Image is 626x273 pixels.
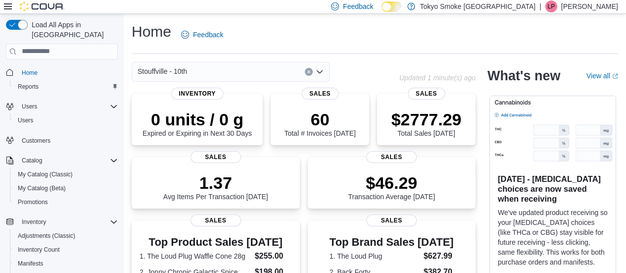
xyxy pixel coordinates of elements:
[14,244,64,256] a: Inventory Count
[132,22,171,42] h1: Home
[10,257,122,271] button: Manifests
[14,114,37,126] a: Users
[18,135,54,147] a: Customers
[18,66,118,79] span: Home
[408,88,445,100] span: Sales
[586,72,618,80] a: View allExternal link
[561,0,618,12] p: [PERSON_NAME]
[14,244,118,256] span: Inventory Count
[348,173,435,193] p: $46.29
[14,168,118,180] span: My Catalog (Classic)
[348,173,435,201] div: Transaction Average [DATE]
[22,103,37,110] span: Users
[14,182,70,194] a: My Catalog (Beta)
[10,167,122,181] button: My Catalog (Classic)
[382,1,402,12] input: Dark Mode
[301,88,338,100] span: Sales
[22,218,46,226] span: Inventory
[10,243,122,257] button: Inventory Count
[18,101,118,112] span: Users
[22,69,38,77] span: Home
[193,30,223,40] span: Feedback
[18,260,43,268] span: Manifests
[28,20,118,40] span: Load All Apps in [GEOGRAPHIC_DATA]
[18,216,118,228] span: Inventory
[420,0,536,12] p: Tokyo Smoke [GEOGRAPHIC_DATA]
[14,81,118,93] span: Reports
[366,151,417,163] span: Sales
[18,170,73,178] span: My Catalog (Classic)
[18,184,66,192] span: My Catalog (Beta)
[140,251,251,261] dt: 1. The Loud Plug Waffle Cone 28g
[10,113,122,127] button: Users
[14,230,118,242] span: Adjustments (Classic)
[22,137,50,145] span: Customers
[343,1,373,11] span: Feedback
[14,230,79,242] a: Adjustments (Classic)
[18,155,118,166] span: Catalog
[2,65,122,80] button: Home
[305,68,313,76] button: Clear input
[2,154,122,167] button: Catalog
[18,155,46,166] button: Catalog
[10,181,122,195] button: My Catalog (Beta)
[18,232,75,240] span: Adjustments (Classic)
[10,80,122,94] button: Reports
[366,215,417,226] span: Sales
[143,109,252,129] p: 0 units / 0 g
[391,109,462,137] div: Total Sales [DATE]
[22,157,42,164] span: Catalog
[191,215,241,226] span: Sales
[10,195,122,209] button: Promotions
[163,173,268,193] p: 1.37
[14,258,47,270] a: Manifests
[255,250,292,262] dd: $255.00
[284,109,355,129] p: 60
[316,68,324,76] button: Open list of options
[545,0,557,12] div: Luke Persaud
[2,215,122,229] button: Inventory
[539,0,541,12] p: |
[18,216,50,228] button: Inventory
[284,109,355,137] div: Total # Invoices [DATE]
[140,236,292,248] h3: Top Product Sales [DATE]
[14,81,43,93] a: Reports
[424,250,454,262] dd: $627.99
[18,134,118,147] span: Customers
[177,25,227,45] a: Feedback
[18,116,33,124] span: Users
[2,100,122,113] button: Users
[487,68,560,84] h2: What's new
[10,229,122,243] button: Adjustments (Classic)
[14,196,52,208] a: Promotions
[14,182,118,194] span: My Catalog (Beta)
[14,114,118,126] span: Users
[399,74,476,82] p: Updated 1 minute(s) ago
[330,236,454,248] h3: Top Brand Sales [DATE]
[498,208,608,267] p: We've updated product receiving so your [MEDICAL_DATA] choices (like THCa or CBG) stay visible fo...
[14,168,77,180] a: My Catalog (Classic)
[138,65,187,77] span: Stouffville - 10th
[18,83,39,91] span: Reports
[18,67,42,79] a: Home
[548,0,555,12] span: LP
[330,251,420,261] dt: 1. The Loud Plug
[14,258,118,270] span: Manifests
[171,88,224,100] span: Inventory
[191,151,241,163] span: Sales
[14,196,118,208] span: Promotions
[18,101,41,112] button: Users
[2,133,122,148] button: Customers
[498,174,608,204] h3: [DATE] - [MEDICAL_DATA] choices are now saved when receiving
[612,73,618,79] svg: External link
[18,246,60,254] span: Inventory Count
[163,173,268,201] div: Avg Items Per Transaction [DATE]
[20,1,64,11] img: Cova
[18,198,48,206] span: Promotions
[143,109,252,137] div: Expired or Expiring in Next 30 Days
[391,109,462,129] p: $2777.29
